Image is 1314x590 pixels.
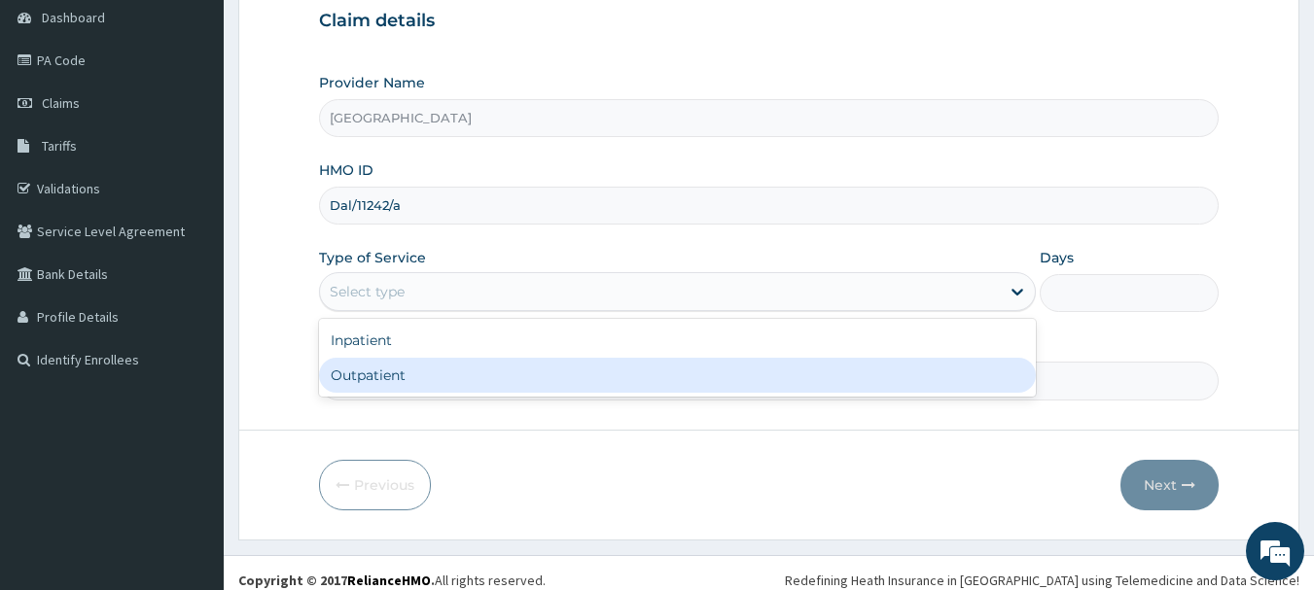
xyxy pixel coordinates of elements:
[1040,248,1074,267] label: Days
[42,9,105,26] span: Dashboard
[347,572,431,589] a: RelianceHMO
[42,94,80,112] span: Claims
[330,282,405,301] div: Select type
[319,323,1036,358] div: Inpatient
[42,137,77,155] span: Tariffs
[101,109,327,134] div: Chat with us now
[10,388,371,456] textarea: Type your message and hit 'Enter'
[113,173,268,369] span: We're online!
[319,10,366,56] div: Minimize live chat window
[1120,460,1219,510] button: Next
[238,572,435,589] strong: Copyright © 2017 .
[319,358,1036,393] div: Outpatient
[36,97,79,146] img: d_794563401_company_1708531726252_794563401
[319,460,431,510] button: Previous
[319,73,425,92] label: Provider Name
[319,187,1220,225] input: Enter HMO ID
[319,248,426,267] label: Type of Service
[319,160,373,180] label: HMO ID
[319,11,1220,32] h3: Claim details
[785,571,1299,590] div: Redefining Heath Insurance in [GEOGRAPHIC_DATA] using Telemedicine and Data Science!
